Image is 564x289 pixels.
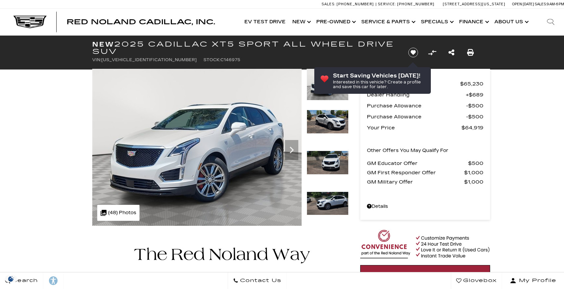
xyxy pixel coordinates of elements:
a: Start Your Deal [360,265,490,283]
a: GM First Responder Offer $1,000 [367,168,483,177]
span: [US_VEHICLE_IDENTIFICATION_NUMBER] [101,58,197,62]
a: Purchase Allowance $500 [367,101,483,110]
span: Dealer Handling [367,90,466,99]
span: $689 [466,90,483,99]
span: Sales: [322,2,336,6]
span: $500 [468,159,483,168]
span: Service: [378,2,396,6]
a: Red Noland Cadillac, Inc. [67,19,215,25]
span: $65,230 [460,79,483,88]
img: Opt-Out Icon [3,275,19,282]
a: Your Price $64,919 [367,123,483,132]
span: My Profile [516,276,556,285]
span: $1,000 [464,177,483,187]
span: Search [10,276,38,285]
img: New 2025 Crystal White Tricoat Cadillac Sport image 4 [307,192,349,216]
a: GM Educator Offer $500 [367,159,483,168]
a: [STREET_ADDRESS][US_STATE] [443,2,505,6]
button: Save vehicle [406,47,421,58]
img: New 2025 Crystal White Tricoat Cadillac Sport image 3 [307,151,349,175]
button: Compare vehicle [427,48,437,58]
a: Print this New 2025 Cadillac XT5 Sport All Wheel Drive SUV [467,48,474,57]
a: Dealer Handling $689 [367,90,483,99]
span: $500 [466,112,483,121]
a: New [289,9,313,35]
a: Contact Us [228,272,287,289]
section: Click to Open Cookie Consent Modal [3,275,19,282]
span: $1,000 [464,168,483,177]
span: [PHONE_NUMBER] [397,2,434,6]
a: Purchase Allowance $500 [367,112,483,121]
a: Pre-Owned [313,9,358,35]
span: Your Price [367,123,461,132]
span: Purchase Allowance [367,101,466,110]
strong: New [92,40,114,48]
span: Red Noland Cadillac, Inc. [67,18,215,26]
p: Other Offers You May Qualify For [367,146,448,155]
span: Contact Us [238,276,281,285]
button: Open user profile menu [502,272,564,289]
span: Stock: [203,58,220,62]
a: Sales: [PHONE_NUMBER] [322,2,376,6]
h1: 2025 Cadillac XT5 Sport All Wheel Drive SUV [92,41,397,55]
img: New 2025 Crystal White Tricoat Cadillac Sport image 2 [307,110,349,134]
span: Start Your Deal [401,271,449,277]
a: Share this New 2025 Cadillac XT5 Sport All Wheel Drive SUV [448,48,454,57]
div: (48) Photos [97,205,140,221]
span: GM First Responder Offer [367,168,464,177]
img: Cadillac Dark Logo with Cadillac White Text [13,16,47,28]
span: [PHONE_NUMBER] [337,2,374,6]
span: 9 AM-6 PM [547,2,564,6]
span: Glovebox [461,276,497,285]
a: Finance [456,9,491,35]
span: $500 [466,101,483,110]
span: Sales: [535,2,547,6]
a: MSRP $65,230 [367,79,483,88]
span: MSRP [367,79,460,88]
span: Purchase Allowance [367,112,466,121]
a: EV Test Drive [241,9,289,35]
a: Specials [418,9,456,35]
a: Glovebox [451,272,502,289]
span: Open [DATE] [512,2,534,6]
span: VIN: [92,58,101,62]
a: GM Military Offer $1,000 [367,177,483,187]
a: Details [367,202,483,211]
a: Service: [PHONE_NUMBER] [376,2,436,6]
a: Service & Parts [358,9,418,35]
span: $64,919 [461,123,483,132]
div: Next [285,140,298,160]
span: C146975 [220,58,240,62]
span: GM Educator Offer [367,159,468,168]
img: New 2025 Crystal White Tricoat Cadillac Sport image 1 [307,69,349,100]
span: GM Military Offer [367,177,464,187]
img: New 2025 Crystal White Tricoat Cadillac Sport image 1 [92,69,302,226]
a: About Us [491,9,531,35]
